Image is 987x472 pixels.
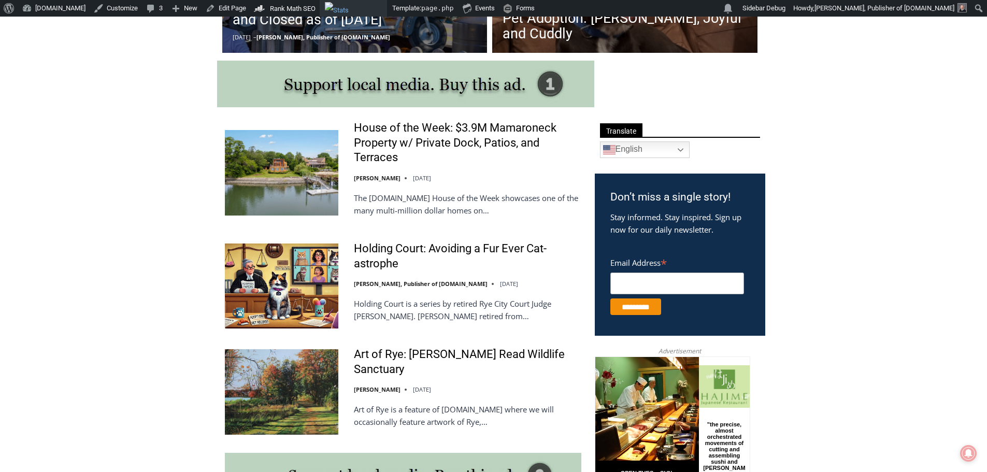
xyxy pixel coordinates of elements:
span: Intern @ [DOMAIN_NAME] [271,103,480,126]
a: Intern @ [DOMAIN_NAME] [249,101,502,129]
a: Book [PERSON_NAME]'s Good Humor for Your Event [308,3,374,47]
div: "the precise, almost orchestrated movements of cutting and assembling sushi and [PERSON_NAME] mak... [107,65,152,124]
a: [PERSON_NAME], Publisher of [DOMAIN_NAME] [354,280,488,288]
p: Stay informed. Stay inspired. Sign up now for our daily newsletter. [610,211,750,236]
div: Birthdays, Graduations, Any Private Event [68,19,256,28]
span: Advertisement [648,346,711,356]
img: Views over 48 hours. Click for more Jetpack Stats. [325,2,383,15]
a: [PERSON_NAME] [354,174,400,182]
a: Holding Court: Avoiding a Fur Ever Cat-astrophe [354,241,581,271]
span: [PERSON_NAME], Publisher of [DOMAIN_NAME] [814,4,954,12]
span: Translate [600,123,642,137]
span: page.php [421,4,454,12]
a: [PERSON_NAME], Publisher of [DOMAIN_NAME] [256,33,390,41]
a: Pet Adoption: [PERSON_NAME], Joyful and Cuddly [503,10,747,41]
a: [PERSON_NAME] [354,385,400,393]
a: House of the Week: $3.9M Mamaroneck Property w/ Private Dock, Patios, and Terraces [354,121,581,165]
time: [DATE] [413,174,431,182]
h3: Don’t miss a single story! [610,189,750,206]
a: Open Tues. - Sun. [PHONE_NUMBER] [1,104,104,129]
span: Rank Math SEO [270,5,316,12]
span: – [253,33,256,41]
div: Apply Now <> summer and RHS senior internships available [262,1,490,101]
time: [DATE] [233,33,251,41]
h4: Book [PERSON_NAME]'s Good Humor for Your Event [316,11,361,40]
img: support local media, buy this ad [217,61,594,107]
label: Email Address [610,252,744,271]
img: Art of Rye: Edith G. Read Wildlife Sanctuary [225,349,338,434]
img: House of the Week: $3.9M Mamaroneck Property w/ Private Dock, Patios, and Terraces [225,130,338,215]
time: [DATE] [413,385,431,393]
span: Open Tues. - Sun. [PHONE_NUMBER] [3,107,102,146]
p: The [DOMAIN_NAME] House of the Week showcases one of the many multi-million dollar homes on… [354,192,581,217]
a: Art of Rye: [PERSON_NAME] Read Wildlife Sanctuary [354,347,581,377]
img: en [603,144,616,156]
time: [DATE] [500,280,518,288]
img: Holding Court: Avoiding a Fur Ever Cat-astrophe [225,244,338,328]
a: English [600,141,690,158]
p: Art of Rye is a feature of [DOMAIN_NAME] where we will occasionally feature artwork of Rye,… [354,403,581,428]
p: Holding Court is a series by retired Rye City Court Judge [PERSON_NAME]. [PERSON_NAME] retired from… [354,297,581,322]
